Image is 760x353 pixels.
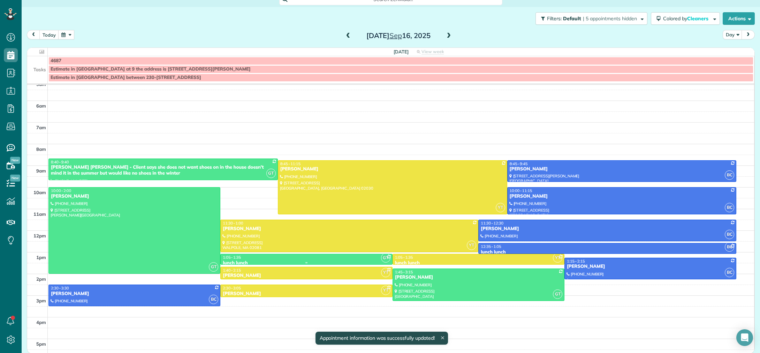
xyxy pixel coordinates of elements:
[651,12,720,25] button: Colored byCleaners
[510,161,528,166] span: 8:45 - 9:45
[480,226,734,232] div: [PERSON_NAME]
[725,203,734,212] span: BC
[553,289,562,299] span: GT
[39,30,59,39] button: today
[583,15,637,22] span: | 5 appointments hidden
[51,188,71,193] span: 10:00 - 2:00
[381,286,390,295] span: YT
[209,295,218,304] span: BC
[467,241,476,250] span: YT
[421,49,444,54] span: View week
[36,255,46,260] span: 1pm
[394,49,409,54] span: [DATE]
[280,166,505,172] div: [PERSON_NAME]
[395,270,413,274] span: 1:45 - 3:15
[723,30,742,39] button: Day
[223,221,243,226] span: 11:30 - 1:00
[27,30,40,39] button: prev
[51,164,276,176] div: [PERSON_NAME] [PERSON_NAME] - Client says she does not want shoes on in the house doesn’t mind it...
[36,146,46,152] span: 8am
[509,166,735,172] div: [PERSON_NAME]
[36,341,46,347] span: 5pm
[567,259,585,264] span: 1:15 - 2:15
[33,233,46,238] span: 12pm
[280,161,301,166] span: 8:45 - 11:15
[567,264,734,270] div: [PERSON_NAME]
[481,244,501,249] span: 12:35 - 1:05
[509,193,735,199] div: [PERSON_NAME]
[51,58,61,64] span: 4687
[381,253,390,263] span: GT
[395,260,562,266] div: lunch lunch
[51,160,69,164] span: 8:40 - 9:40
[51,291,218,297] div: [PERSON_NAME]
[36,125,46,130] span: 7am
[51,66,251,72] span: Estimate in [GEOGRAPHIC_DATA] at 9 the address is [STREET_ADDRESS][PERSON_NAME]
[223,268,241,273] span: 1:40 - 2:15
[266,169,276,178] span: GT
[381,268,390,277] span: YT
[563,15,582,22] span: Default
[496,203,505,212] span: YT
[209,262,218,272] span: GT
[687,15,709,22] span: Cleaners
[510,188,532,193] span: 10:00 - 11:15
[547,15,562,22] span: Filters:
[355,32,442,39] h2: [DATE] 16, 2025
[663,15,711,22] span: Colored by
[481,221,503,226] span: 11:30 - 12:30
[223,286,241,291] span: 2:30 - 3:05
[36,319,46,325] span: 4pm
[736,329,753,346] div: Open Intercom Messenger
[222,226,476,232] div: [PERSON_NAME]
[10,157,20,164] span: New
[33,211,46,217] span: 11am
[395,255,413,260] span: 1:05 - 1:35
[395,274,562,280] div: [PERSON_NAME]
[51,286,69,291] span: 2:30 - 3:30
[222,291,390,297] div: [PERSON_NAME]
[553,253,562,263] span: YT
[389,31,402,40] span: Sep
[51,75,201,80] span: Estimate in [GEOGRAPHIC_DATA] between 230-[STREET_ADDRESS]
[222,260,390,266] div: lunch lunch
[742,30,755,39] button: next
[222,273,390,279] div: [PERSON_NAME]
[36,276,46,282] span: 2pm
[223,255,241,260] span: 1:05 - 1:35
[36,298,46,303] span: 3pm
[725,268,734,277] span: BC
[723,12,755,25] button: Actions
[532,12,647,25] a: Filters: Default | 5 appointments hidden
[535,12,647,25] button: Filters: Default | 5 appointments hidden
[10,175,20,182] span: New
[36,168,46,174] span: 9am
[33,190,46,195] span: 10am
[315,332,448,345] div: Appointment information was successfully updated!
[725,242,734,252] span: BC
[725,170,734,180] span: BC
[36,103,46,109] span: 6am
[51,193,218,199] div: [PERSON_NAME]
[725,230,734,239] span: BC
[480,249,734,255] div: lunch lunch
